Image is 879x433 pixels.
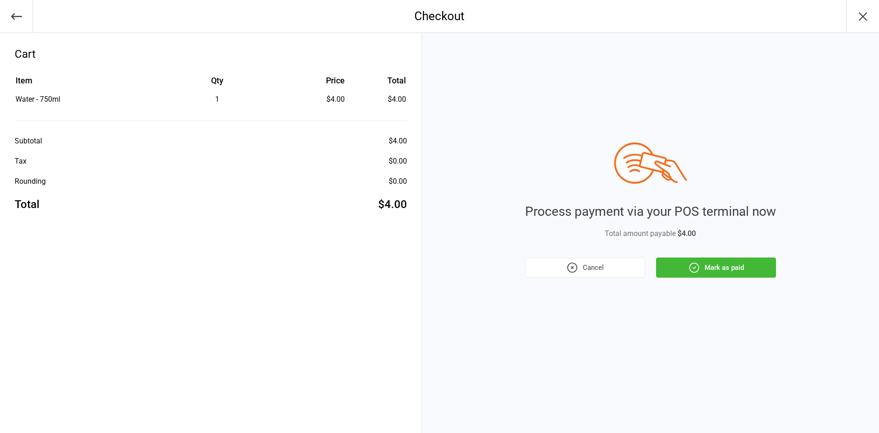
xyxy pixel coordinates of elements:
[525,258,645,278] button: Cancel
[282,74,345,87] div: Price
[16,74,153,93] th: Item
[348,94,406,105] td: $4.00
[656,258,776,278] button: Mark as paid
[525,228,776,239] div: Total amount payable
[154,74,281,93] th: Qty
[15,156,27,167] div: Tax
[15,196,39,213] div: Total
[154,94,281,105] div: 1
[16,95,60,104] span: Water - 750ml
[15,176,46,187] div: Rounding
[389,156,407,167] div: $0.00
[389,136,407,147] div: $4.00
[378,196,407,213] div: $4.00
[348,74,406,93] th: Total
[678,229,696,238] span: $4.00
[282,94,345,105] div: $4.00
[15,46,407,62] div: Cart
[525,202,776,221] div: Process payment via your POS terminal now
[15,136,42,147] div: Subtotal
[389,176,407,187] div: $0.00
